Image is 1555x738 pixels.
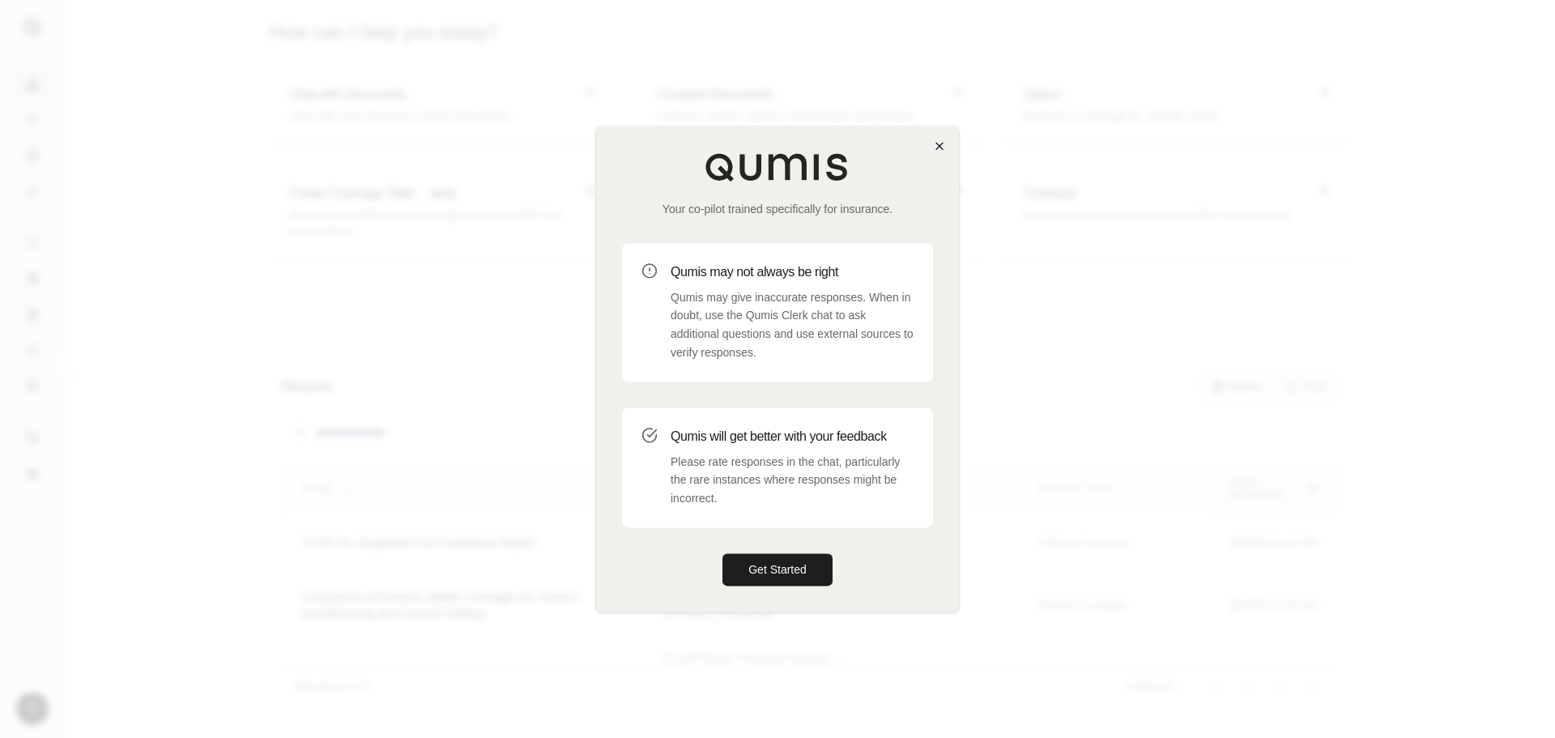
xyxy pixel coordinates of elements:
button: Get Started [722,553,833,586]
p: Qumis may give inaccurate responses. When in doubt, use the Qumis Clerk chat to ask additional qu... [671,288,914,362]
h3: Qumis will get better with your feedback [671,427,914,446]
img: Qumis Logo [705,152,850,181]
p: Please rate responses in the chat, particularly the rare instances where responses might be incor... [671,453,914,508]
h3: Qumis may not always be right [671,262,914,282]
p: Your co-pilot trained specifically for insurance. [622,201,933,217]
